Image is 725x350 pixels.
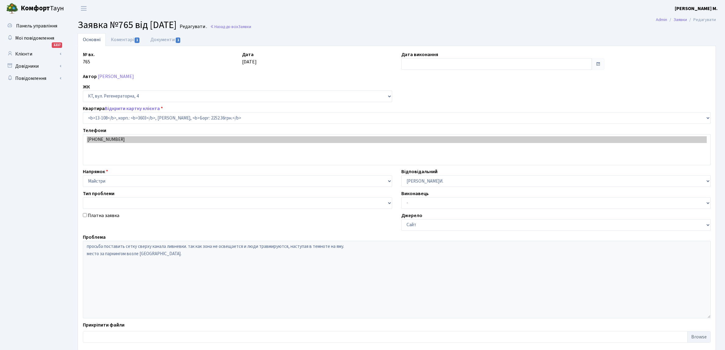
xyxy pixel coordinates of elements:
label: Напрямок [83,168,108,175]
img: logo.png [6,2,18,15]
a: Відкрити картку клієнта [105,105,160,112]
span: 1 [135,37,139,43]
label: Дата [242,51,254,58]
option: [PHONE_NUMBER] [87,136,707,143]
li: Редагувати [687,16,716,23]
a: Admin [656,16,667,23]
div: [DATE] [238,51,397,70]
button: Переключити навігацію [76,3,91,13]
a: Заявки [674,16,687,23]
span: Заявка №765 від [DATE] [78,18,177,32]
textarea: просьба поставить сетку сверху канала ливневки. так как зона не освещается и люди травмируются, н... [83,241,711,318]
a: [PERSON_NAME] [98,73,134,80]
span: Заявки [238,24,251,30]
a: Повідомлення [3,72,64,84]
label: Платна заявка [88,212,119,219]
small: Редагувати . [178,24,207,30]
label: Виконавець [401,190,429,197]
a: Основні [78,33,106,46]
label: ЖК [83,83,90,91]
a: Довідники [3,60,64,72]
span: 1 [176,37,181,43]
label: Джерело [401,212,422,219]
label: Телефони [83,127,106,134]
a: Панель управління [3,20,64,32]
span: Панель управління [16,23,57,29]
a: [PERSON_NAME] М. [675,5,718,12]
span: Мої повідомлення [15,35,54,41]
a: Назад до всіхЗаявки [210,24,251,30]
b: Комфорт [21,3,50,13]
nav: breadcrumb [647,13,725,26]
label: Квартира [83,105,163,112]
a: Мої повідомлення1217 [3,32,64,44]
a: Коментарі [106,33,145,46]
label: Дата виконання [401,51,438,58]
a: Документи [145,33,186,46]
div: 1217 [52,42,62,48]
span: Таун [21,3,64,14]
select: ) [83,112,711,124]
label: Тип проблеми [83,190,114,197]
label: Автор [83,73,97,80]
label: Проблема [83,234,106,241]
a: Клієнти [3,48,64,60]
label: № вх. [83,51,95,58]
div: 765 [78,51,238,70]
label: Прикріпити файли [83,321,125,329]
label: Відповідальний [401,168,438,175]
